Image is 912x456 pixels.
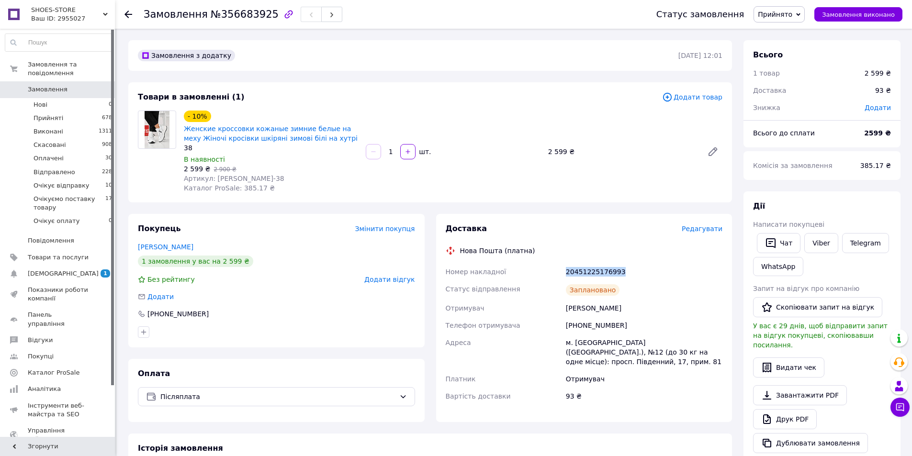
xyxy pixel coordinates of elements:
span: Нові [34,100,47,109]
div: Повернутися назад [124,10,132,19]
a: Женские кроссовки кожаные зимние белые на меху Жіночі кросівки шкіряні зимові білі на хутрі [184,125,358,142]
span: Номер накладної [446,268,507,276]
a: Viber [804,233,838,253]
span: Артикул: [PERSON_NAME]-38 [184,175,284,182]
div: [PHONE_NUMBER] [564,317,724,334]
button: Замовлення виконано [814,7,902,22]
div: [PERSON_NAME] [564,300,724,317]
span: 10 [105,181,112,190]
div: - 10% [184,111,211,122]
span: 908 [102,141,112,149]
span: Без рейтингу [147,276,195,283]
button: Дублювати замовлення [753,433,868,453]
button: Чат [757,233,800,253]
span: 2 900 ₴ [214,166,236,173]
div: м. [GEOGRAPHIC_DATA] ([GEOGRAPHIC_DATA].), №12 (до 30 кг на одне місце): просп. Південний, 17, пр... [564,334,724,370]
span: Дії [753,201,765,211]
div: Статус замовлення [656,10,744,19]
span: Товари в замовленні (1) [138,92,245,101]
div: Заплановано [566,284,620,296]
div: Отримувач [564,370,724,388]
span: Статус відправлення [446,285,520,293]
div: 2 599 ₴ [865,68,891,78]
span: Повідомлення [28,236,74,245]
span: Очікуємо поставку товару [34,195,105,212]
div: Нова Пошта (платна) [458,246,538,256]
span: У вас є 29 днів, щоб відправити запит на відгук покупцеві, скопіювавши посилання. [753,322,888,349]
span: Запит на відгук про компанію [753,285,859,292]
span: Замовлення [28,85,68,94]
div: 1 замовлення у вас на 2 599 ₴ [138,256,253,267]
span: Показники роботи компанії [28,286,89,303]
span: Післяплата [160,391,395,402]
div: 2 599 ₴ [544,145,699,158]
span: Каталог ProSale: 385.17 ₴ [184,184,275,192]
span: Покупець [138,224,181,233]
span: Замовлення виконано [822,11,895,18]
span: 385.17 ₴ [860,162,891,169]
span: 0 [109,217,112,225]
span: Комісія за замовлення [753,162,833,169]
span: 30 [105,154,112,163]
span: Замовлення [144,9,208,20]
img: Женские кроссовки кожаные зимние белые на меху Жіночі кросівки шкіряні зимові білі на хутрі [145,111,169,148]
span: Відправлено [34,168,75,177]
a: Друк PDF [753,409,817,429]
span: В наявності [184,156,225,163]
a: Редагувати [703,142,722,161]
span: Управління сайтом [28,426,89,444]
span: Очікує оплату [34,217,79,225]
a: Завантажити PDF [753,385,847,405]
span: Оплата [138,369,170,378]
span: Відгуки [28,336,53,345]
div: Ваш ID: 2955027 [31,14,115,23]
span: Доставка [753,87,786,94]
span: SHOES-STORE [31,6,103,14]
span: Всього до сплати [753,129,815,137]
span: Редагувати [682,225,722,233]
div: 20451225176993 [564,263,724,280]
span: Покупці [28,352,54,361]
span: Прийнято [758,11,792,18]
span: Знижка [753,104,780,111]
span: 17 [105,195,112,212]
span: Адреса [446,339,471,346]
span: 1 [101,269,110,278]
span: Каталог ProSale [28,368,79,377]
button: Скопіювати запит на відгук [753,297,882,317]
span: 0 [109,100,112,109]
span: Додати товар [662,92,722,102]
time: [DATE] 12:01 [678,52,722,59]
div: 38 [184,143,358,153]
span: Змінити покупця [355,225,415,233]
button: Чат з покупцем [890,398,910,417]
span: Телефон отримувача [446,322,520,329]
span: Панель управління [28,311,89,328]
div: 93 ₴ [869,80,897,101]
span: Історія замовлення [138,444,223,453]
div: шт. [417,147,432,156]
div: [PHONE_NUMBER] [146,309,210,319]
span: 228 [102,168,112,177]
span: Очікує відправку [34,181,90,190]
span: 2 599 ₴ [184,165,210,173]
div: Замовлення з додатку [138,50,235,61]
a: Telegram [842,233,889,253]
span: Платник [446,375,476,383]
div: 93 ₴ [564,388,724,405]
span: 1 товар [753,69,780,77]
span: Інструменти веб-майстра та SEO [28,401,89,419]
span: Вартість доставки [446,392,511,400]
span: Всього [753,50,783,59]
span: Аналітика [28,385,61,393]
input: Пошук [5,34,113,51]
span: Додати [147,293,174,300]
span: Виконані [34,127,63,136]
span: Товари та послуги [28,253,89,262]
a: [PERSON_NAME] [138,243,193,251]
span: 678 [102,114,112,122]
span: Замовлення та повідомлення [28,60,115,78]
span: Додати відгук [364,276,415,283]
span: №356683925 [211,9,279,20]
span: 1311 [99,127,112,136]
